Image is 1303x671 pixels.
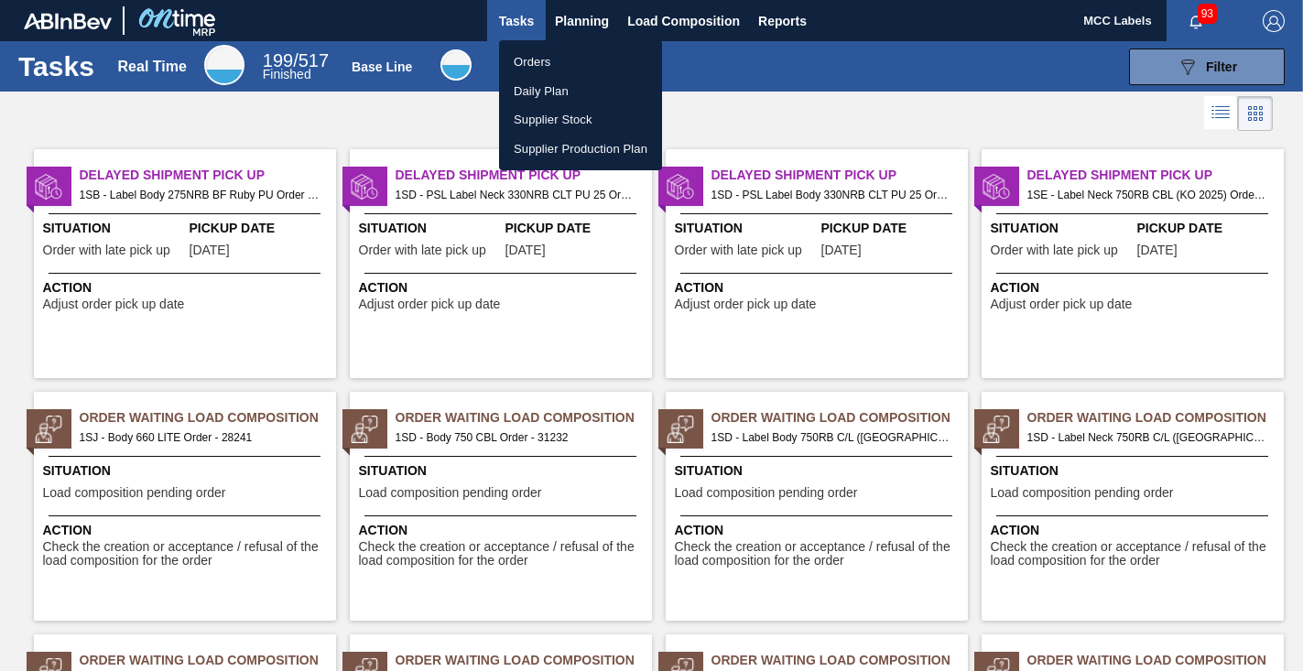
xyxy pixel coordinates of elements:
a: Supplier Production Plan [499,135,662,164]
a: Daily Plan [499,77,662,106]
a: Orders [499,48,662,77]
a: Supplier Stock [499,105,662,135]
